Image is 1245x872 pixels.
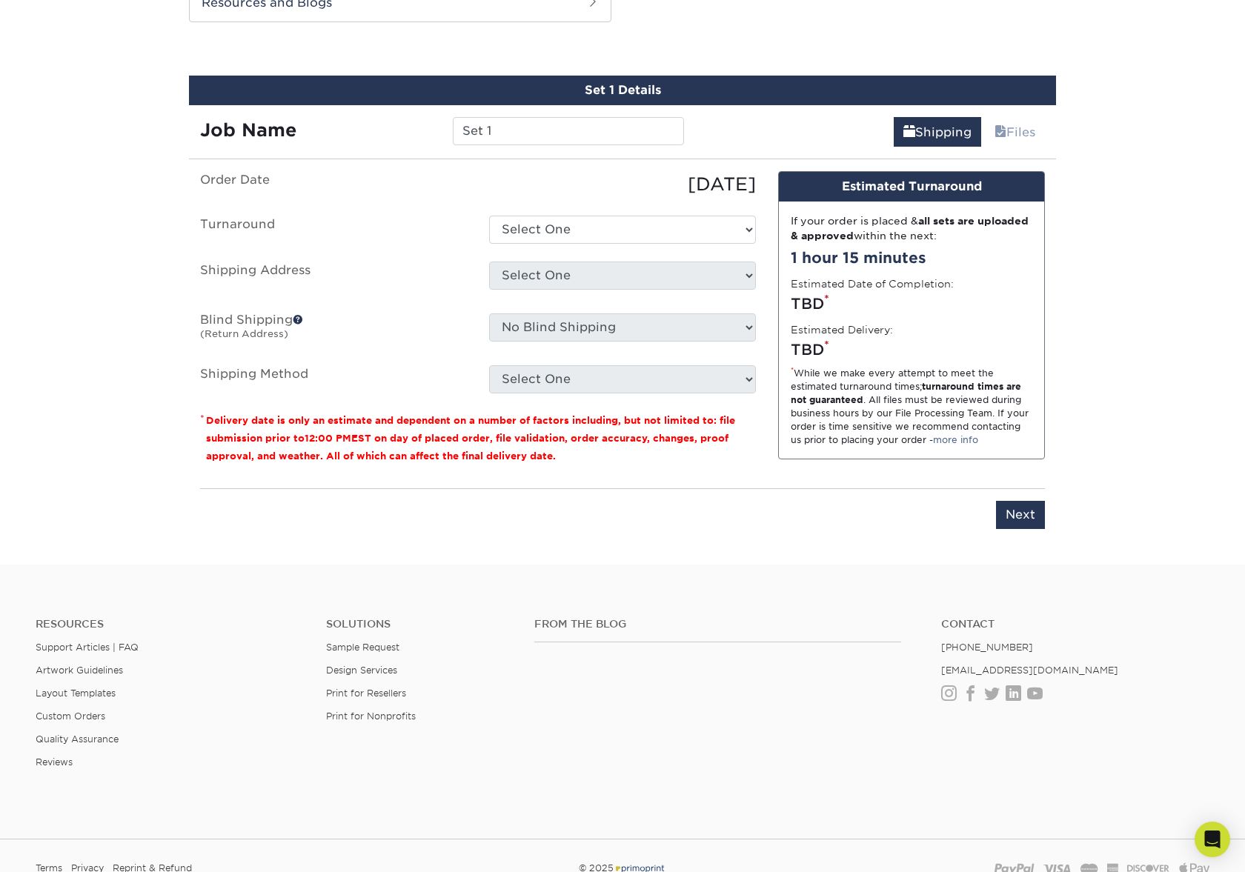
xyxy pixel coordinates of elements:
div: 1 hour 15 minutes [791,247,1032,269]
div: [DATE] [478,171,767,198]
input: Enter a job name [453,117,683,145]
div: TBD [791,339,1032,361]
a: Shipping [894,117,981,147]
small: Delivery date is only an estimate and dependent on a number of factors including, but not limited... [206,415,735,462]
a: more info [933,434,978,445]
a: Quality Assurance [36,733,119,745]
div: If your order is placed & within the next: [791,213,1032,244]
h4: From the Blog [534,618,901,630]
label: Shipping Method [189,365,478,393]
label: Estimated Delivery: [791,322,893,337]
small: (Return Address) [200,328,288,339]
a: [PHONE_NUMBER] [941,642,1033,653]
label: Turnaround [189,216,478,244]
a: Reviews [36,756,73,768]
div: TBD [791,293,1032,315]
label: Estimated Date of Completion: [791,276,954,291]
strong: Job Name [200,119,296,141]
div: Set 1 Details [189,76,1056,105]
a: Support Articles | FAQ [36,642,139,653]
a: Print for Resellers [326,688,406,699]
input: Next [996,501,1045,529]
a: Artwork Guidelines [36,665,123,676]
a: Sample Request [326,642,399,653]
label: Blind Shipping [189,313,478,347]
a: Files [985,117,1045,147]
a: Layout Templates [36,688,116,699]
div: While we make every attempt to meet the estimated turnaround times; . All files must be reviewed ... [791,367,1032,447]
div: Open Intercom Messenger [1195,822,1230,857]
h4: Resources [36,618,304,630]
a: Print for Nonprofits [326,710,416,722]
label: Order Date [189,171,478,198]
label: Shipping Address [189,262,478,296]
a: [EMAIL_ADDRESS][DOMAIN_NAME] [941,665,1118,676]
a: Design Services [326,665,397,676]
span: 12:00 PM [305,433,351,444]
strong: turnaround times are not guaranteed [791,381,1021,405]
span: shipping [903,125,915,139]
a: Custom Orders [36,710,105,722]
div: Estimated Turnaround [779,172,1044,202]
h4: Solutions [326,618,511,630]
span: files [995,125,1006,139]
a: Contact [941,618,1209,630]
